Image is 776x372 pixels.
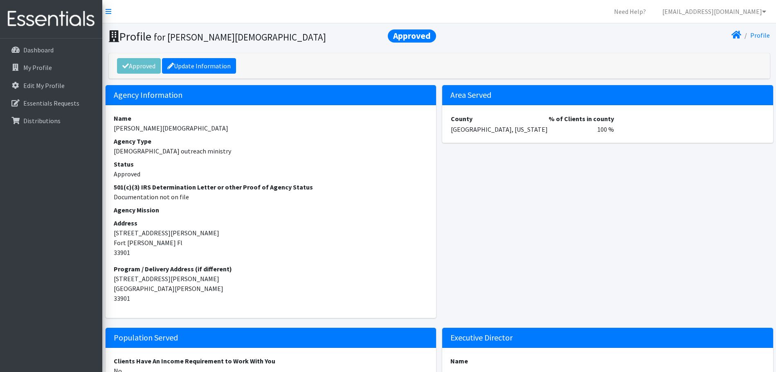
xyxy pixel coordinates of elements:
a: Essentials Requests [3,95,99,111]
p: Distributions [23,117,61,125]
dd: Documentation not on file [114,192,428,202]
img: HumanEssentials [3,5,99,33]
a: Distributions [3,113,99,129]
a: My Profile [3,59,99,76]
a: Dashboard [3,42,99,58]
dt: Agency Mission [114,205,428,215]
a: Update Information [162,58,236,74]
dt: Status [114,159,428,169]
dt: Agency Type [114,136,428,146]
th: % of Clients in county [548,113,614,124]
small: for [PERSON_NAME][DEMOGRAPHIC_DATA] [154,31,326,43]
h1: Profile [109,29,436,44]
address: [STREET_ADDRESS][PERSON_NAME] Fort [PERSON_NAME] Fl 33901 [114,218,428,257]
h5: Executive Director [442,328,773,348]
dd: [DEMOGRAPHIC_DATA] outreach ministry [114,146,428,156]
h5: Agency Information [106,85,436,105]
p: My Profile [23,63,52,72]
dt: Name [114,113,428,123]
p: Dashboard [23,46,54,54]
dd: Approved [114,169,428,179]
dd: [PERSON_NAME][DEMOGRAPHIC_DATA] [114,123,428,133]
dt: 501(c)(3) IRS Determination Letter or other Proof of Agency Status [114,182,428,192]
h5: Area Served [442,85,773,105]
th: County [450,113,548,124]
p: Edit My Profile [23,81,65,90]
p: Essentials Requests [23,99,79,107]
strong: Program / Delivery Address (if different) [114,265,232,273]
strong: Address [114,219,137,227]
dt: Clients Have An Income Requirement to Work With You [114,356,428,366]
h5: Population Served [106,328,436,348]
td: 100 % [548,124,614,135]
a: Profile [750,31,770,39]
a: [EMAIL_ADDRESS][DOMAIN_NAME] [656,3,773,20]
td: [GEOGRAPHIC_DATA], [US_STATE] [450,124,548,135]
address: [STREET_ADDRESS][PERSON_NAME] [GEOGRAPHIC_DATA][PERSON_NAME] 33901 [114,264,428,303]
a: Need Help? [607,3,652,20]
dt: Name [450,356,765,366]
span: Approved [388,29,436,43]
a: Edit My Profile [3,77,99,94]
